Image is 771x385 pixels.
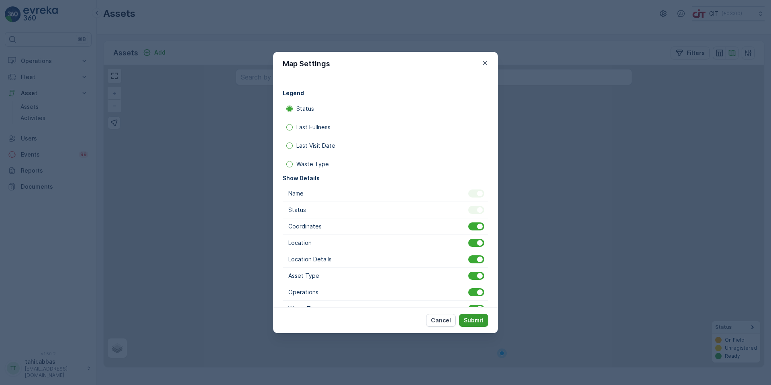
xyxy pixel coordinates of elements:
p: Cancel [431,316,451,324]
p: Asset Type [287,272,319,280]
p: Status [287,206,306,214]
button: Cancel [426,314,456,327]
p: Map Settings [283,58,330,69]
label: Last Fullness [283,120,330,134]
p: Location Details [287,255,332,263]
p: Waste Type [287,305,321,313]
p: Operations [287,288,318,296]
p: Submit [464,316,483,324]
p: Show Details [283,174,488,182]
p: Name [287,189,304,198]
label: Waste Type [283,157,329,171]
p: Legend [283,89,488,97]
p: Location [287,239,312,247]
p: Coordinates [287,222,322,230]
label: Last Visit Date [283,139,335,153]
button: Submit [459,314,488,327]
label: Status [283,102,314,116]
